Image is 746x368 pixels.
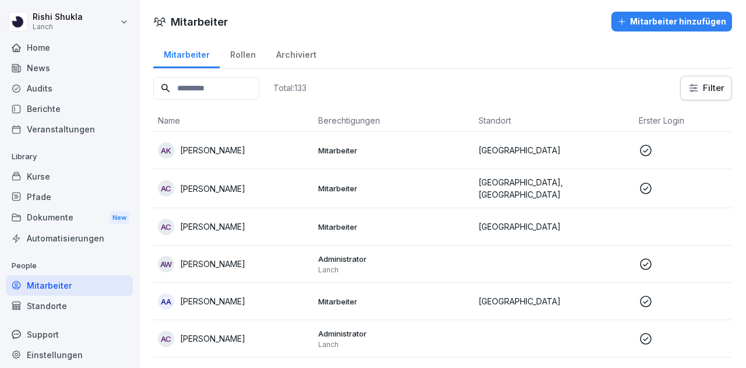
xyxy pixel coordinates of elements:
[171,14,228,30] h1: Mitarbeiter
[318,265,469,275] p: Lanch
[158,219,174,235] div: AC
[478,144,629,156] p: [GEOGRAPHIC_DATA]
[273,82,307,93] p: Total: 133
[318,254,469,264] p: Administrator
[6,207,133,229] a: DokumenteNew
[688,82,724,94] div: Filter
[6,228,133,248] a: Automatisierungen
[318,340,469,349] p: Lanch
[153,110,314,132] th: Name
[180,332,245,345] p: [PERSON_NAME]
[478,295,629,307] p: [GEOGRAPHIC_DATA]
[6,166,133,187] a: Kurse
[617,15,726,28] div: Mitarbeiter hinzufügen
[6,58,133,78] a: News
[6,78,133,99] a: Audits
[158,256,174,272] div: AW
[158,180,174,197] div: AC
[318,296,469,307] p: Mitarbeiter
[33,23,83,31] p: Lanch
[158,142,174,159] div: AK
[180,220,245,233] p: [PERSON_NAME]
[158,331,174,347] div: AC
[474,110,634,132] th: Standort
[180,144,245,156] p: [PERSON_NAME]
[6,207,133,229] div: Dokumente
[478,176,629,201] p: [GEOGRAPHIC_DATA], [GEOGRAPHIC_DATA]
[220,38,266,68] a: Rollen
[314,110,474,132] th: Berechtigungen
[478,220,629,233] p: [GEOGRAPHIC_DATA]
[6,99,133,119] a: Berichte
[6,119,133,139] a: Veranstaltungen
[6,275,133,296] a: Mitarbeiter
[611,12,732,31] button: Mitarbeiter hinzufügen
[318,222,469,232] p: Mitarbeiter
[318,328,469,339] p: Administrator
[6,345,133,365] a: Einstellungen
[6,37,133,58] a: Home
[318,145,469,156] p: Mitarbeiter
[6,187,133,207] a: Pfade
[681,76,731,100] button: Filter
[180,258,245,270] p: [PERSON_NAME]
[318,183,469,194] p: Mitarbeiter
[158,293,174,310] div: AA
[6,296,133,316] a: Standorte
[266,38,326,68] a: Archiviert
[6,324,133,345] div: Support
[110,211,129,225] div: New
[153,38,220,68] a: Mitarbeiter
[6,148,133,166] p: Library
[180,295,245,307] p: [PERSON_NAME]
[6,257,133,275] p: People
[33,12,83,22] p: Rishi Shukla
[180,183,245,195] p: [PERSON_NAME]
